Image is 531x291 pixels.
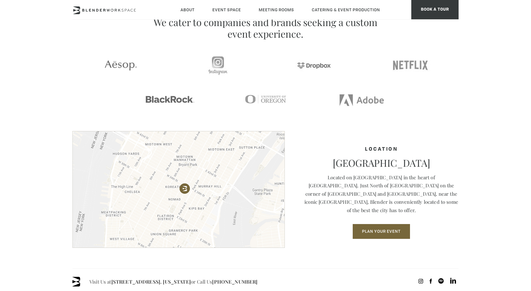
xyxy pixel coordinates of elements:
[82,52,159,78] img: Aesop
[153,16,378,40] p: We cater to companies and brands seeking a custom event experience.
[304,157,459,169] p: [GEOGRAPHIC_DATA]
[212,278,257,285] a: [PHONE_NUMBER]
[89,277,257,286] span: Visit Us at or Call Us
[304,147,459,152] h4: Location
[353,224,410,239] button: Plan Your Event
[304,174,459,215] p: Located on [GEOGRAPHIC_DATA] in the heart of [GEOGRAPHIC_DATA]. Just North of [GEOGRAPHIC_DATA] o...
[72,131,285,248] img: blender-map.jpg
[387,32,531,291] iframe: Chat Widget
[111,278,191,285] a: [STREET_ADDRESS]. [US_STATE]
